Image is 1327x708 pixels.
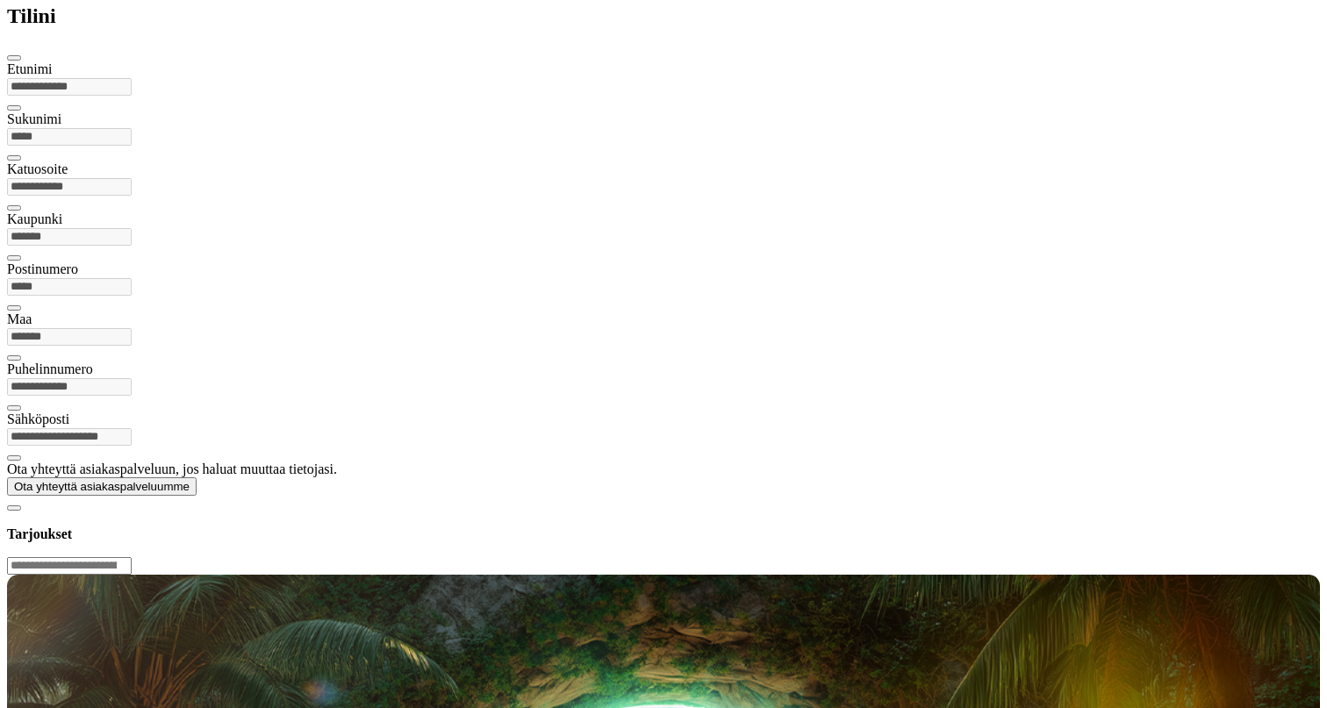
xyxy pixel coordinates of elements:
[7,111,61,126] label: Sukunimi
[7,161,68,176] label: Katuosoite
[7,355,21,361] button: eye icon
[7,55,21,61] button: close
[7,405,21,411] button: eye icon
[7,461,1320,477] div: Ota yhteyttä asiakaspalveluun, jos haluat muuttaa tietojasi.
[7,455,21,461] button: eye icon
[7,155,21,161] button: eye icon
[7,61,53,76] label: Etunimi
[14,480,190,493] span: Ota yhteyttä asiakaspalveluumme
[7,211,62,226] label: Kaupunki
[7,105,21,111] button: eye icon
[7,526,1320,542] h3: Tarjoukset
[7,505,21,511] button: chevron-left icon
[7,477,197,496] button: Ota yhteyttä asiakaspalveluumme
[7,557,132,575] input: Search
[7,4,1320,28] h2: Tilini
[7,361,93,376] label: Puhelinnumero
[7,255,21,261] button: eye icon
[7,205,21,211] button: eye icon
[7,411,69,426] label: Sähköposti
[7,305,21,311] button: eye icon
[7,311,32,326] label: Maa
[7,261,78,276] label: Postinumero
